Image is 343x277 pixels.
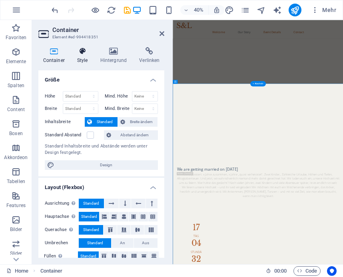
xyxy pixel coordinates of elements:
div: Standard Inhaltsbreite und Abstände werden unter Design festgelegt. [45,143,158,156]
p: Spalten [8,82,24,89]
h2: Container [52,26,164,34]
h4: Verlinken [135,47,164,64]
span: Standard [87,238,103,248]
button: Standard [85,117,118,127]
button: pages [241,5,250,15]
p: Elemente [6,58,26,65]
p: Content [7,106,25,113]
p: Tabellen [7,178,25,185]
label: Ausrichtung [45,199,79,208]
span: Standard [94,117,115,127]
button: undo [50,5,60,15]
i: Save (Ctrl+S) [123,6,132,15]
i: Veröffentlichen [290,6,299,15]
button: An [112,238,133,248]
button: Code [293,266,321,276]
span: Code [297,266,317,276]
button: Standard [79,199,104,208]
label: Querachse [45,225,79,235]
p: Bilder [10,226,22,233]
div: + Abschnitt [250,81,265,86]
span: Klick zum Auswählen. Doppelklick zum Bearbeiten [40,266,63,276]
i: Rückgängig: Überschrift ändern (Strg+Z) [50,6,60,15]
button: reload [107,5,116,15]
label: Breite [45,106,63,111]
button: Mehr [308,4,339,16]
h3: Element #ed-994418351 [52,34,148,41]
i: Seiten (Strg+Alt+S) [241,6,250,15]
label: Füllen [44,251,78,261]
p: Akkordeon [4,154,28,161]
i: Design (Strg+Alt+Y) [225,6,234,15]
span: Standard [81,212,97,221]
button: Breite ändern [118,117,158,127]
label: Hauptachse [45,212,79,221]
button: Abstand ändern [104,130,158,140]
button: text_generator [273,5,282,15]
label: Inhaltsbreite [45,117,85,127]
span: An [120,238,125,248]
button: navigator [257,5,266,15]
i: Seite neu laden [107,6,116,15]
span: Standard [83,199,99,208]
nav: breadcrumb [40,266,63,276]
h4: Hintergrund [96,47,135,64]
h4: Style [72,47,96,64]
button: Standard [79,225,103,235]
p: Boxen [9,130,23,137]
button: Standard [79,238,111,248]
button: design [225,5,234,15]
i: Bei Größenänderung Zoomstufe automatisch an das gewählte Gerät anpassen. [213,6,220,14]
h6: Session-Zeit [266,266,287,276]
span: Standard [80,251,96,261]
span: : [280,268,281,274]
label: Mind. Höhe [105,94,132,98]
i: Navigator [257,6,266,15]
h4: Layout (Flexbox) [38,178,164,192]
span: Breite ändern [128,117,155,127]
span: Abstand ändern [114,130,156,140]
h6: 40% [192,5,205,15]
p: Features [6,202,26,209]
button: Standard [78,251,99,261]
span: Mehr [311,6,336,14]
button: Design [45,160,158,170]
label: Umbrechen [45,238,79,248]
label: Mind. Breite [105,106,132,111]
button: save [123,5,132,15]
h4: Größe [38,70,164,85]
button: 40% [180,5,209,15]
p: Favoriten [6,34,26,41]
p: Slider [10,250,22,257]
i: AI Writer [273,6,282,15]
span: Aus [142,238,149,248]
label: Standard Abstand [45,130,87,140]
button: Standard [79,212,99,221]
button: publish [289,4,301,16]
button: Usercentrics [327,266,337,276]
span: Design [57,160,156,170]
span: Standard [83,225,99,235]
h4: Container [38,47,72,64]
button: Aus [134,238,158,248]
button: Klicke hier, um den Vorschau-Modus zu verlassen [91,5,100,15]
span: 00 00 [274,266,287,276]
label: Höhe [45,94,63,98]
a: Klick, um Auswahl aufzuheben. Doppelklick öffnet Seitenverwaltung [6,266,28,276]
